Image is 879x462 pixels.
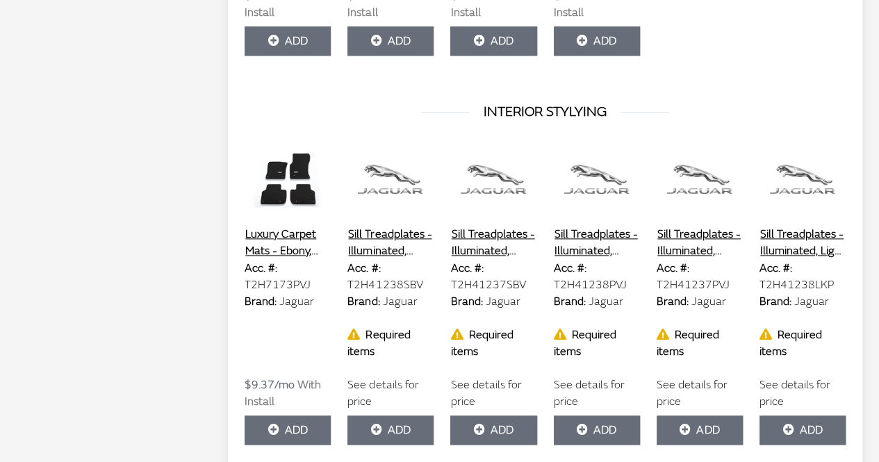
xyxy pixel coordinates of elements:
label: Brand: [245,293,277,310]
img: Image for Luxury Carpet Mats - Ebony, LHD, AWD [245,145,331,214]
button: Add [554,26,640,56]
label: Brand: [759,293,791,310]
img: Image for Sill Treadplates - Illuminated, Caraway, Right Side, 21MY onwards [450,145,536,214]
button: Add [759,415,846,445]
img: Image for Sill Treadplates - Illuminated, Ebony, Left Side, 21MY onwards [554,145,640,214]
span: Jaguar [279,295,314,308]
div: Required items [347,327,434,360]
button: Add [245,415,331,445]
label: See details for price [554,377,640,410]
label: Brand: [657,293,689,310]
button: Sill Treadplates - Illuminated, [PERSON_NAME], Right Side, 21MY onwards [450,225,539,260]
button: Add [347,415,434,445]
button: Sill Treadplates - Illuminated, Ebony, Right Side, 21MY onwards [657,225,743,260]
img: Image for Sill Treadplates - Illuminated, Ebony, Right Side, 21MY onwards [657,145,743,214]
button: Add [450,415,536,445]
span: T2H41237SBV [450,278,525,292]
img: Image for Sill Treadplates - Illuminated, Caraway, Left Side, 21MY onwards [347,145,434,214]
label: Acc. #: [450,260,483,277]
button: Add [657,415,743,445]
label: Brand: [554,293,586,310]
button: Sill Treadplates - Illuminated, Ebony, Left Side, 21MY onwards [554,225,640,260]
label: Acc. #: [657,260,689,277]
span: T2H41237PVJ [657,278,730,292]
span: Jaguar [794,295,829,308]
button: Add [554,415,640,445]
span: T2H7173PVJ [245,278,311,292]
button: Sill Treadplates - Illuminated, Light Oyster, Left Side, 21MY onwards [759,225,846,260]
img: Image for Sill Treadplates - Illuminated, Light Oyster, Left Side, 21MY onwards [759,145,846,214]
span: Jaguar [382,295,417,308]
span: T2H41238PVJ [554,278,627,292]
div: Required items [450,327,536,360]
div: Required items [759,327,846,360]
button: Sill Treadplates - Illuminated, [PERSON_NAME], Left Side, 21MY onwards [347,225,436,260]
span: Jaguar [485,295,520,308]
span: Jaguar [589,295,623,308]
button: Luxury Carpet Mats - Ebony, LHD, AWD [245,225,331,260]
button: Add [245,26,331,56]
button: Add [450,26,536,56]
label: See details for price [657,377,743,410]
label: See details for price [759,377,846,410]
label: Brand: [347,293,379,310]
h3: INTERIOR STYLYING [245,101,846,122]
label: Brand: [450,293,482,310]
label: Acc. #: [347,260,380,277]
label: See details for price [347,377,434,410]
span: Jaguar [691,295,726,308]
span: T2H41238SBV [347,278,422,292]
span: $9.37/mo [245,378,295,392]
div: Required items [554,327,640,360]
label: Acc. #: [759,260,792,277]
label: Acc. #: [245,260,277,277]
label: Acc. #: [554,260,586,277]
button: Add [347,26,434,56]
span: T2H41238LKP [759,278,834,292]
label: See details for price [450,377,536,410]
div: Required items [657,327,743,360]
